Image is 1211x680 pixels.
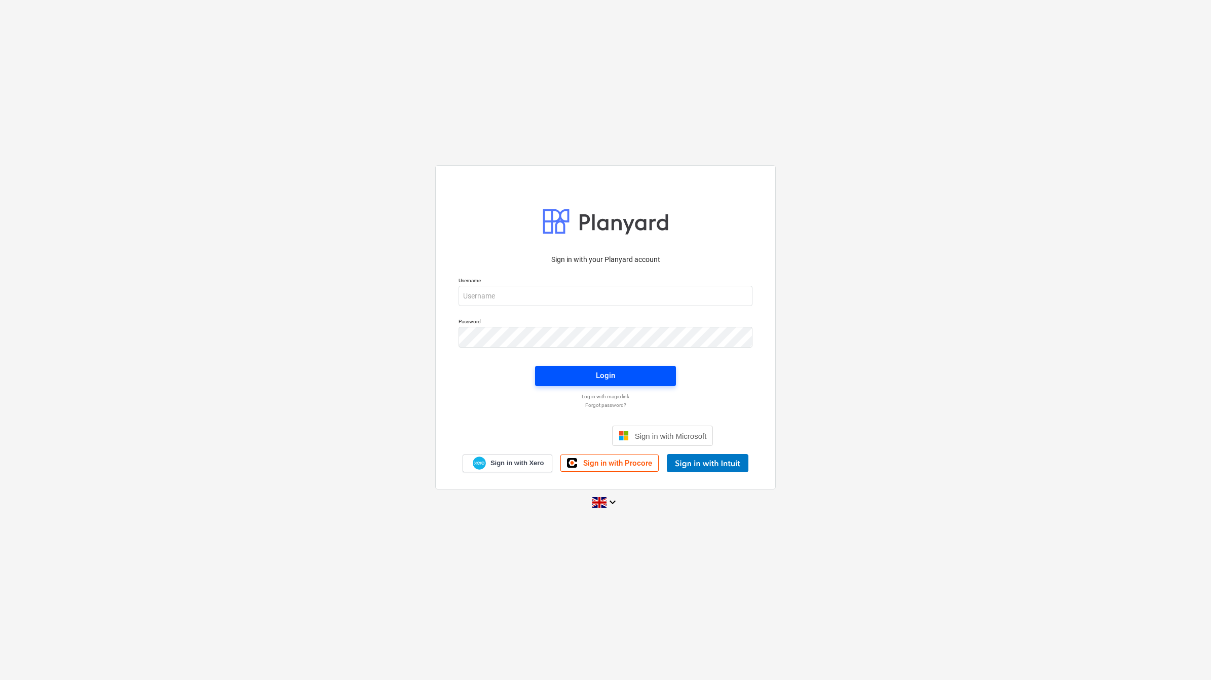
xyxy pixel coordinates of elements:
[619,431,629,441] img: Microsoft logo
[459,286,752,306] input: Username
[463,455,553,472] a: Sign in with Xero
[473,457,486,470] img: Xero logo
[560,455,659,472] a: Sign in with Procore
[596,369,615,382] div: Login
[453,402,758,408] a: Forgot password?
[535,366,676,386] button: Login
[459,277,752,286] p: Username
[583,459,652,468] span: Sign in with Procore
[459,254,752,265] p: Sign in with your Planyard account
[490,459,544,468] span: Sign in with Xero
[459,318,752,327] p: Password
[607,496,619,508] i: keyboard_arrow_down
[453,393,758,400] a: Log in with magic link
[635,432,707,440] span: Sign in with Microsoft
[493,425,609,447] iframe: Schaltfläche „Über Google anmelden“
